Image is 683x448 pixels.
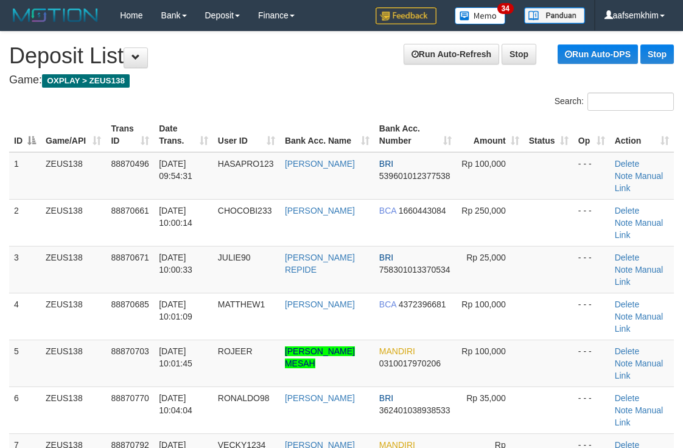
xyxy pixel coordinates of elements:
td: - - - [573,340,610,387]
span: [DATE] 10:01:09 [159,299,192,321]
span: 88870770 [111,393,149,403]
a: Delete [615,393,639,403]
img: panduan.png [524,7,585,24]
span: 88870685 [111,299,149,309]
a: Manual Link [615,359,663,380]
th: Bank Acc. Name: activate to sort column ascending [280,117,374,152]
a: [PERSON_NAME] REPIDE [285,253,355,275]
a: Manual Link [615,265,663,287]
span: 88870661 [111,206,149,215]
span: BRI [379,253,393,262]
a: Manual Link [615,405,663,427]
th: Status: activate to sort column ascending [524,117,573,152]
span: Copy 362401038938533 to clipboard [379,405,450,415]
img: Feedback.jpg [376,7,436,24]
span: 88870496 [111,159,149,169]
a: Run Auto-DPS [558,44,638,64]
td: 4 [9,293,41,340]
span: OXPLAY > ZEUS138 [42,74,130,88]
span: [DATE] 09:54:31 [159,159,192,181]
a: Delete [615,253,639,262]
td: ZEUS138 [41,293,106,340]
span: BRI [379,393,393,403]
span: [DATE] 10:04:04 [159,393,192,415]
span: Copy 1660443084 to clipboard [399,206,446,215]
a: Delete [615,206,639,215]
span: Copy 0310017970206 to clipboard [379,359,441,368]
td: ZEUS138 [41,152,106,200]
a: Note [615,405,633,415]
a: Note [615,265,633,275]
span: RONALDO98 [218,393,270,403]
span: BRI [379,159,393,169]
img: MOTION_logo.png [9,6,102,24]
span: ROJEER [218,346,253,356]
a: Note [615,171,633,181]
th: Date Trans.: activate to sort column ascending [154,117,213,152]
td: 1 [9,152,41,200]
th: User ID: activate to sort column ascending [213,117,280,152]
label: Search: [555,93,674,111]
a: Manual Link [615,218,663,240]
td: - - - [573,199,610,246]
span: Rp 100,000 [461,299,505,309]
td: ZEUS138 [41,246,106,293]
span: MATTHEW1 [218,299,265,309]
span: MANDIRI [379,346,415,356]
td: ZEUS138 [41,199,106,246]
a: [PERSON_NAME] [285,393,355,403]
th: Op: activate to sort column ascending [573,117,610,152]
td: - - - [573,152,610,200]
td: - - - [573,293,610,340]
a: [PERSON_NAME] [285,159,355,169]
span: JULIE90 [218,253,251,262]
span: [DATE] 10:00:33 [159,253,192,275]
a: [PERSON_NAME] MESAH [285,346,355,368]
th: Trans ID: activate to sort column ascending [106,117,154,152]
a: Note [615,312,633,321]
td: ZEUS138 [41,387,106,433]
span: HASAPRO123 [218,159,274,169]
span: BCA [379,299,396,309]
td: - - - [573,246,610,293]
a: [PERSON_NAME] [285,299,355,309]
span: Rp 25,000 [466,253,506,262]
span: CHOCOBI233 [218,206,272,215]
span: 88870671 [111,253,149,262]
a: Run Auto-Refresh [404,44,499,65]
th: Game/API: activate to sort column ascending [41,117,106,152]
img: Button%20Memo.svg [455,7,506,24]
span: Rp 100,000 [461,159,505,169]
span: Rp 35,000 [466,393,506,403]
h1: Deposit List [9,44,674,68]
span: Copy 539601012377538 to clipboard [379,171,450,181]
a: Note [615,359,633,368]
span: BCA [379,206,396,215]
th: Amount: activate to sort column ascending [457,117,524,152]
a: Manual Link [615,171,663,193]
th: Action: activate to sort column ascending [610,117,674,152]
td: 5 [9,340,41,387]
a: [PERSON_NAME] [285,206,355,215]
a: Delete [615,299,639,309]
td: - - - [573,387,610,433]
td: 6 [9,387,41,433]
th: ID: activate to sort column descending [9,117,41,152]
a: Manual Link [615,312,663,334]
span: Copy 758301013370534 to clipboard [379,265,450,275]
a: Stop [640,44,674,64]
span: [DATE] 10:01:45 [159,346,192,368]
td: 3 [9,246,41,293]
span: Copy 4372396681 to clipboard [399,299,446,309]
a: Delete [615,346,639,356]
td: ZEUS138 [41,340,106,387]
span: 88870703 [111,346,149,356]
td: 2 [9,199,41,246]
a: Note [615,218,633,228]
th: Bank Acc. Number: activate to sort column ascending [374,117,457,152]
input: Search: [587,93,674,111]
span: Rp 250,000 [461,206,505,215]
span: Rp 100,000 [461,346,505,356]
span: [DATE] 10:00:14 [159,206,192,228]
a: Stop [502,44,536,65]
